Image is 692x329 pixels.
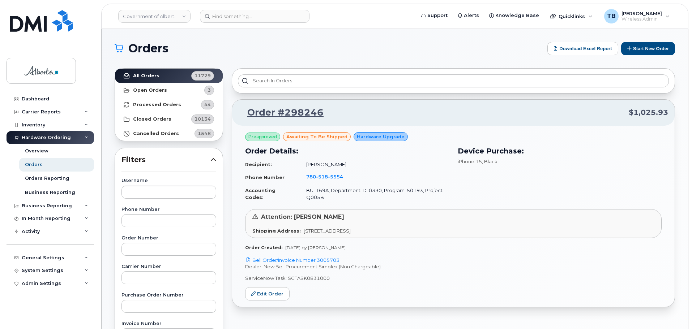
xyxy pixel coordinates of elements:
a: Closed Orders10134 [115,112,223,126]
a: Bell Order/Invoice Number 3005703 [245,257,339,263]
strong: All Orders [133,73,159,79]
span: 11729 [195,72,211,79]
span: iPhone 15 [458,159,482,164]
span: $1,025.93 [629,107,668,118]
span: Attention: [PERSON_NAME] [261,213,344,220]
span: , Black [482,159,497,164]
span: Filters [121,155,210,165]
span: 3 [208,87,211,94]
td: [PERSON_NAME] [300,158,449,171]
td: BU: 169A, Department ID: 0330, Program: 50193, Project: Q005B [300,184,449,203]
strong: Recipient: [245,161,272,167]
span: 5554 [328,174,343,179]
a: Edit Order [245,287,290,300]
strong: Shipping Address: [252,228,301,234]
label: Carrier Number [121,264,216,269]
span: 518 [316,174,328,179]
label: Order Number [121,236,216,241]
span: 44 [204,101,211,108]
a: Order #298246 [239,106,324,119]
label: Phone Number [121,207,216,212]
label: Username [121,178,216,183]
span: Orders [128,43,168,54]
strong: Processed Orders [133,102,181,108]
span: Preapproved [248,134,277,140]
span: 1548 [198,130,211,137]
p: ServiceNow Task: SCTASK0831000 [245,275,662,282]
button: Download Excel Report [547,42,618,55]
span: 10134 [195,116,211,122]
a: Open Orders3 [115,83,223,98]
strong: Phone Number [245,174,285,180]
p: Dealer: New Bell Procurement Simplex (Non Chargeable) [245,263,662,270]
span: 780 [306,174,343,179]
strong: Closed Orders [133,116,171,122]
a: All Orders11729 [115,69,223,83]
label: Invoice Number [121,321,216,326]
span: [DATE] by [PERSON_NAME] [285,245,346,250]
button: Start New Order [621,42,675,55]
span: Hardware Upgrade [357,133,405,140]
h3: Device Purchase: [458,146,662,156]
strong: Order Created: [245,245,282,250]
span: [STREET_ADDRESS] [304,228,351,234]
h3: Order Details: [245,146,449,156]
strong: Cancelled Orders [133,131,179,137]
span: awaiting to be shipped [286,133,347,140]
a: 7805185554 [306,174,352,179]
a: Processed Orders44 [115,98,223,112]
strong: Accounting Codes: [245,187,275,200]
strong: Open Orders [133,87,167,93]
a: Cancelled Orders1548 [115,126,223,141]
input: Search in orders [238,74,669,87]
label: Purchase Order Number [121,293,216,298]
